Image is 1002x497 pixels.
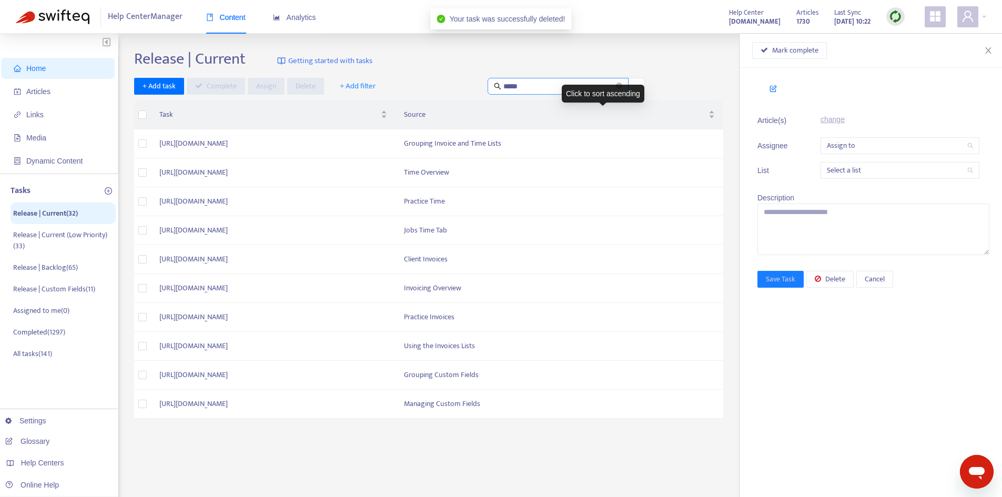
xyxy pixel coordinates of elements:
strong: [DOMAIN_NAME] [729,16,781,27]
button: Close [981,46,996,56]
span: appstore [929,10,942,23]
button: Delete [806,271,854,288]
td: Managing Custom Fields [396,390,723,419]
p: Release | Current ( 32 ) [13,208,78,219]
td: [URL][DOMAIN_NAME] [151,187,396,216]
span: area-chart [273,14,280,21]
span: Last Sync [834,7,861,18]
span: Help Center [729,7,764,18]
td: [URL][DOMAIN_NAME] [151,245,396,274]
td: Grouping Custom Fields [396,361,723,390]
span: search [494,83,501,90]
p: Release | Current (Low Priority) ( 33 ) [13,229,113,251]
p: Assigned to me ( 0 ) [13,305,69,316]
button: Assign [248,78,285,95]
td: [URL][DOMAIN_NAME] [151,390,396,419]
button: + Add task [134,78,184,95]
strong: 1730 [796,16,810,27]
td: [URL][DOMAIN_NAME] [151,216,396,245]
p: Tasks [11,185,31,197]
a: [DOMAIN_NAME] [729,15,781,27]
div: Click to sort ascending [562,85,644,103]
span: Help Center Manager [108,7,183,27]
span: + Add task [143,80,176,92]
img: sync.dc5367851b00ba804db3.png [889,10,902,23]
iframe: Button to launch messaging window [960,455,994,489]
span: Delete [825,273,845,285]
span: file-image [14,134,21,141]
td: Invoicing Overview [396,274,723,303]
span: Content [206,13,246,22]
button: Complete [187,78,245,95]
td: Practice Invoices [396,303,723,332]
span: Task [159,109,379,120]
button: Mark complete [752,42,827,59]
td: Jobs Time Tab [396,216,723,245]
h2: Release | Current [134,49,246,68]
span: Description [757,194,794,202]
span: Help Centers [21,459,64,467]
button: Save Task [757,271,804,288]
td: [URL][DOMAIN_NAME] [151,158,396,187]
a: Glossary [5,437,49,445]
th: Source [396,100,723,129]
span: book [206,14,214,21]
span: container [14,157,21,165]
span: Source [404,109,706,120]
td: Practice Time [396,187,723,216]
span: Cancel [865,273,885,285]
strong: [DATE] 10:22 [834,16,871,27]
span: Articles [796,7,818,18]
span: Links [26,110,44,119]
span: close [984,46,993,55]
td: Time Overview [396,158,723,187]
td: [URL][DOMAIN_NAME] [151,274,396,303]
td: [URL][DOMAIN_NAME] [151,361,396,390]
a: change [821,115,845,124]
a: Getting started with tasks [277,49,372,73]
span: close-circle [616,81,622,91]
span: Assignee [757,140,794,151]
span: Your task was successfully deleted! [450,15,565,23]
span: Dynamic Content [26,157,83,165]
span: link [14,111,21,118]
span: + Add filter [340,80,376,93]
span: search [967,167,974,174]
span: Getting started with tasks [288,55,372,67]
span: home [14,65,21,72]
button: Delete [287,78,324,95]
th: Task [151,100,396,129]
span: Articles [26,87,50,96]
span: Mark complete [772,45,818,56]
td: [URL][DOMAIN_NAME] [151,332,396,361]
img: image-link [277,57,286,65]
button: Cancel [856,271,893,288]
p: Release | Backlog ( 65 ) [13,262,78,273]
p: All tasks ( 141 ) [13,348,52,359]
td: Using the Invoices Lists [396,332,723,361]
span: close-circle [616,83,622,89]
span: Article(s) [757,115,794,126]
td: Grouping Invoice and Time Lists [396,129,723,158]
p: Release | Custom Fields ( 11 ) [13,283,95,295]
span: plus-circle [105,187,112,195]
a: Online Help [5,481,59,489]
a: Settings [5,417,46,425]
span: search [967,143,974,149]
span: List [757,165,794,176]
td: Client Invoices [396,245,723,274]
span: check-circle [437,15,446,23]
span: Analytics [273,13,316,22]
td: [URL][DOMAIN_NAME] [151,129,396,158]
p: Completed ( 1297 ) [13,327,65,338]
span: Home [26,64,46,73]
img: Swifteq [16,9,89,24]
span: user [961,10,974,23]
span: Media [26,134,46,142]
td: [URL][DOMAIN_NAME] [151,303,396,332]
button: + Add filter [332,78,384,95]
span: account-book [14,88,21,95]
